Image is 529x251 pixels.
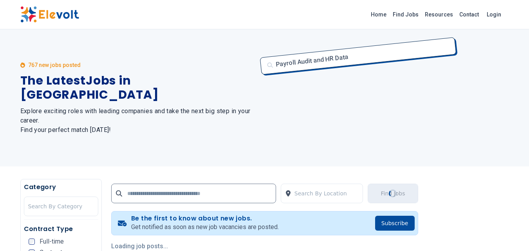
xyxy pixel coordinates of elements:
[375,216,415,231] button: Subscribe
[389,189,397,198] div: Loading...
[40,238,64,245] span: Full-time
[368,8,390,21] a: Home
[20,6,79,23] img: Elevolt
[28,61,81,69] p: 767 new jobs posted
[456,8,482,21] a: Contact
[20,107,255,135] h2: Explore exciting roles with leading companies and take the next big step in your career. Find you...
[368,184,418,203] button: Find JobsLoading...
[131,222,279,232] p: Get notified as soon as new job vacancies are posted.
[24,224,98,234] h5: Contract Type
[482,7,506,22] a: Login
[24,182,98,192] h5: Category
[20,74,255,102] h1: The Latest Jobs in [GEOGRAPHIC_DATA]
[390,8,422,21] a: Find Jobs
[111,242,418,251] p: Loading job posts...
[422,8,456,21] a: Resources
[131,215,279,222] h4: Be the first to know about new jobs.
[490,213,529,251] iframe: Chat Widget
[29,238,35,245] input: Full-time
